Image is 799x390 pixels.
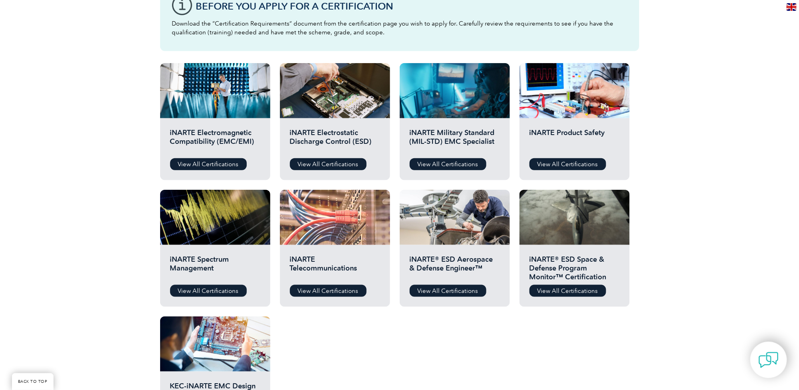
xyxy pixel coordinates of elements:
[170,285,247,297] a: View All Certifications
[759,350,779,370] img: contact-chat.png
[290,158,367,170] a: View All Certifications
[196,1,627,11] h3: Before You Apply For a Certification
[170,128,260,152] h2: iNARTE Electromagnetic Compatibility (EMC/EMI)
[170,158,247,170] a: View All Certifications
[290,128,380,152] h2: iNARTE Electrostatic Discharge Control (ESD)
[410,255,500,279] h2: iNARTE® ESD Aerospace & Defense Engineer™
[787,3,797,11] img: en
[410,158,486,170] a: View All Certifications
[529,255,620,279] h2: iNARTE® ESD Space & Defense Program Monitor™ Certification
[410,128,500,152] h2: iNARTE Military Standard (MIL-STD) EMC Specialist
[410,285,486,297] a: View All Certifications
[170,255,260,279] h2: iNARTE Spectrum Management
[172,19,627,37] p: Download the “Certification Requirements” document from the certification page you wish to apply ...
[12,373,54,390] a: BACK TO TOP
[290,285,367,297] a: View All Certifications
[529,128,620,152] h2: iNARTE Product Safety
[290,255,380,279] h2: iNARTE Telecommunications
[529,285,606,297] a: View All Certifications
[529,158,606,170] a: View All Certifications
